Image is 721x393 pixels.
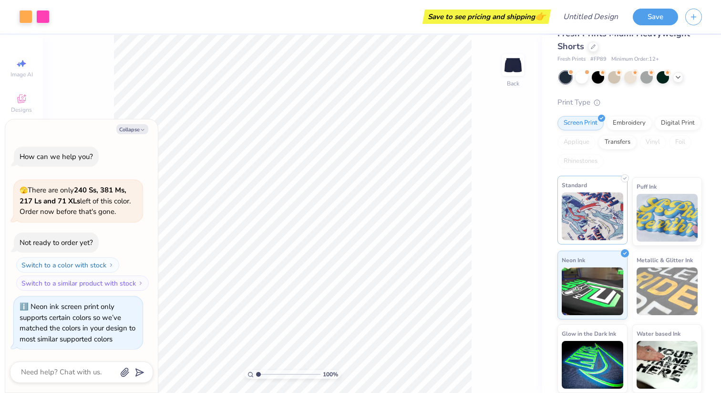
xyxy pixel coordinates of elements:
[639,135,666,149] div: Vinyl
[20,152,93,161] div: How can we help you?
[598,135,637,149] div: Transfers
[20,238,93,247] div: Not ready to order yet?
[611,55,659,64] span: Minimum Order: 12 +
[562,329,616,339] span: Glow in the Dark Ink
[557,135,596,149] div: Applique
[10,71,33,78] span: Image AI
[556,7,626,26] input: Untitled Design
[116,124,148,134] button: Collapse
[562,180,587,190] span: Standard
[669,135,691,149] div: Foil
[20,302,135,344] div: Neon ink screen print only supports certain colors so we’ve matched the colors in your design to ...
[20,186,28,195] span: 🫣
[562,341,623,389] img: Glow in the Dark Ink
[138,280,144,286] img: Switch to a similar product with stock
[562,192,623,240] img: Standard
[637,181,657,191] span: Puff Ink
[16,257,119,273] button: Switch to a color with stock
[637,255,693,265] span: Metallic & Glitter Ink
[507,79,519,88] div: Back
[562,255,585,265] span: Neon Ink
[20,185,131,216] span: There are only left of this color. Order now before that's gone.
[557,116,604,130] div: Screen Print
[504,55,523,74] img: Back
[637,329,680,339] span: Water based Ink
[108,262,114,268] img: Switch to a color with stock
[11,106,32,114] span: Designs
[590,55,607,64] span: # FP89
[16,276,149,291] button: Switch to a similar product with stock
[557,154,604,169] div: Rhinestones
[557,97,702,108] div: Print Type
[323,370,338,379] span: 100 %
[633,9,678,25] button: Save
[535,11,546,22] span: 👉
[637,341,698,389] img: Water based Ink
[562,267,623,315] img: Neon Ink
[637,267,698,315] img: Metallic & Glitter Ink
[637,194,698,242] img: Puff Ink
[607,116,652,130] div: Embroidery
[557,55,586,64] span: Fresh Prints
[425,10,548,24] div: Save to see pricing and shipping
[655,116,701,130] div: Digital Print
[20,185,126,206] strong: 240 Ss, 381 Ms, 217 Ls and 71 XLs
